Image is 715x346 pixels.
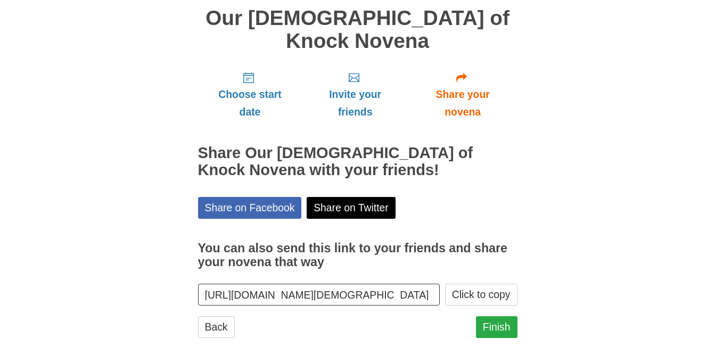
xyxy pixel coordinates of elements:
[476,316,517,338] a: Finish
[198,197,302,219] a: Share on Facebook
[307,197,396,219] a: Share on Twitter
[198,316,235,338] a: Back
[313,86,397,121] span: Invite your friends
[198,7,517,52] h1: Our [DEMOGRAPHIC_DATA] of Knock Novena
[198,145,517,179] h2: Share Our [DEMOGRAPHIC_DATA] of Knock Novena with your friends!
[198,242,517,269] h3: You can also send this link to your friends and share your novena that way
[419,86,507,121] span: Share your novena
[445,284,517,306] button: Click to copy
[209,86,292,121] span: Choose start date
[302,63,408,126] a: Invite your friends
[198,63,302,126] a: Choose start date
[408,63,517,126] a: Share your novena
